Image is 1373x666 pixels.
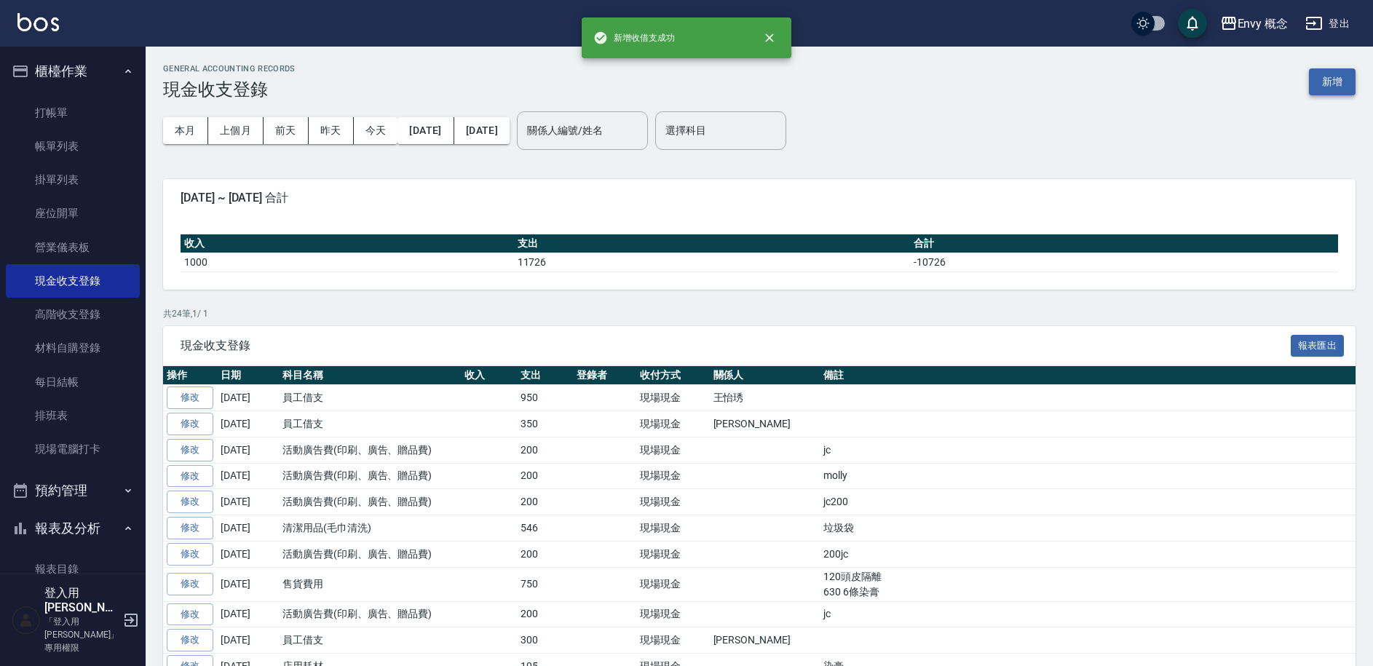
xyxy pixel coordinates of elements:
[820,601,1356,627] td: jc
[217,541,279,567] td: [DATE]
[636,541,710,567] td: 現場現金
[167,413,213,435] a: 修改
[167,629,213,651] a: 修改
[6,52,140,90] button: 櫃檯作業
[217,489,279,515] td: [DATE]
[181,338,1291,353] span: 現金收支登錄
[279,541,461,567] td: 活動廣告費(印刷、廣告、贈品費)
[753,22,786,54] button: close
[217,463,279,489] td: [DATE]
[636,366,710,385] th: 收付方式
[1291,335,1345,357] button: 報表匯出
[820,541,1356,567] td: 200jc
[710,385,820,411] td: 王怡琇
[12,606,41,635] img: Person
[6,96,140,130] a: 打帳單
[517,366,573,385] th: 支出
[217,567,279,601] td: [DATE]
[1309,74,1356,88] a: 新增
[710,411,820,437] td: [PERSON_NAME]
[6,432,140,466] a: 現場電腦打卡
[636,463,710,489] td: 現場現金
[820,463,1356,489] td: molly
[279,463,461,489] td: 活動廣告費(印刷、廣告、贈品費)
[636,627,710,654] td: 現場現金
[514,253,911,271] td: 11726
[636,601,710,627] td: 現場現金
[217,366,279,385] th: 日期
[167,517,213,539] a: 修改
[167,543,213,566] a: 修改
[163,79,296,100] h3: 現金收支登錄
[217,601,279,627] td: [DATE]
[517,515,573,542] td: 546
[167,491,213,513] a: 修改
[167,465,213,488] a: 修改
[6,130,140,163] a: 帳單列表
[279,627,461,654] td: 員工借支
[181,191,1338,205] span: [DATE] ~ [DATE] 合計
[517,541,573,567] td: 200
[6,197,140,230] a: 座位開單
[710,627,820,654] td: [PERSON_NAME]
[6,231,140,264] a: 營業儀表板
[1299,10,1356,37] button: 登出
[17,13,59,31] img: Logo
[181,234,514,253] th: 收入
[354,117,398,144] button: 今天
[397,117,454,144] button: [DATE]
[1309,68,1356,95] button: 新增
[461,366,517,385] th: 收入
[217,437,279,463] td: [DATE]
[593,31,675,45] span: 新增收借支成功
[517,411,573,437] td: 350
[44,586,119,615] h5: 登入用[PERSON_NAME]
[264,117,309,144] button: 前天
[820,515,1356,542] td: 垃圾袋
[6,399,140,432] a: 排班表
[820,489,1356,515] td: jc200
[6,264,140,298] a: 現金收支登錄
[1291,338,1345,352] a: 報表匯出
[279,515,461,542] td: 清潔用品(毛巾清洗)
[163,117,208,144] button: 本月
[279,601,461,627] td: 活動廣告費(印刷、廣告、贈品費)
[1238,15,1289,33] div: Envy 概念
[454,117,510,144] button: [DATE]
[163,307,1356,320] p: 共 24 筆, 1 / 1
[167,439,213,461] a: 修改
[636,515,710,542] td: 現場現金
[636,489,710,515] td: 現場現金
[163,64,296,74] h2: GENERAL ACCOUNTING RECORDS
[820,567,1356,601] td: 120頭皮隔離 630 6條染膏
[279,567,461,601] td: 售貨費用
[514,234,911,253] th: 支出
[517,463,573,489] td: 200
[217,385,279,411] td: [DATE]
[6,163,140,197] a: 掛單列表
[167,603,213,626] a: 修改
[517,601,573,627] td: 200
[279,385,461,411] td: 員工借支
[44,615,119,654] p: 「登入用[PERSON_NAME]」專用權限
[279,366,461,385] th: 科目名稱
[573,366,636,385] th: 登錄者
[1178,9,1207,38] button: save
[279,411,461,437] td: 員工借支
[208,117,264,144] button: 上個月
[279,489,461,515] td: 活動廣告費(印刷、廣告、贈品費)
[820,437,1356,463] td: jc
[181,253,514,271] td: 1000
[309,117,354,144] button: 昨天
[636,567,710,601] td: 現場現金
[279,437,461,463] td: 活動廣告費(印刷、廣告、贈品費)
[517,627,573,654] td: 300
[167,386,213,409] a: 修改
[910,234,1338,253] th: 合計
[820,366,1356,385] th: 備註
[6,552,140,586] a: 報表目錄
[217,515,279,542] td: [DATE]
[636,437,710,463] td: 現場現金
[167,573,213,595] a: 修改
[217,411,279,437] td: [DATE]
